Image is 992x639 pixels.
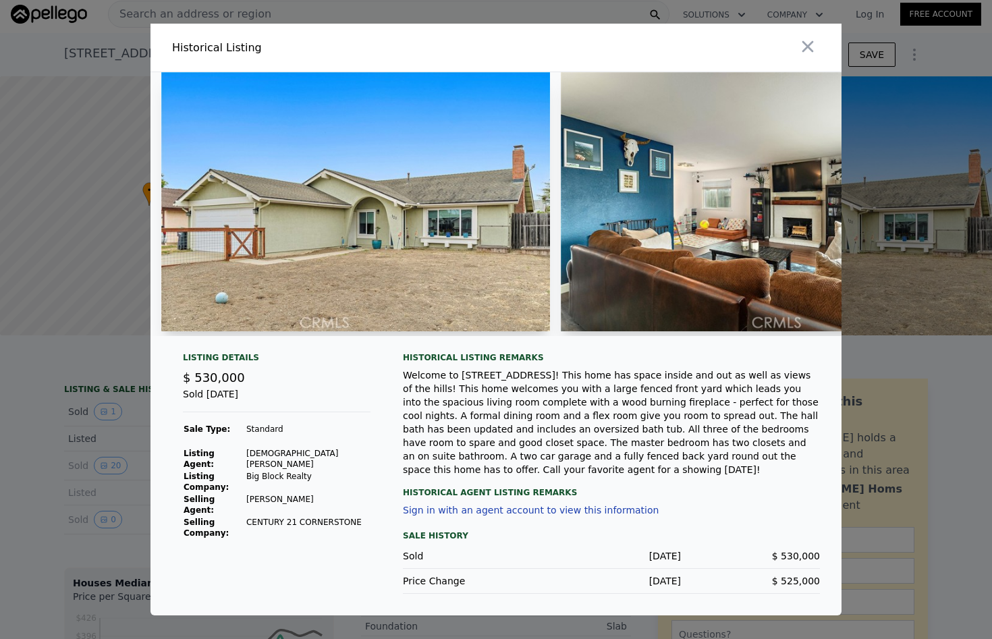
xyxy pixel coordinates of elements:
span: $ 530,000 [772,551,820,561]
img: Property Img [161,72,550,331]
strong: Sale Type: [184,424,230,434]
img: Property Img [561,72,949,331]
strong: Selling Agent: [184,495,215,515]
td: [DEMOGRAPHIC_DATA][PERSON_NAME] [246,447,370,470]
td: CENTURY 21 CORNERSTONE [246,516,370,539]
div: Sold [403,549,542,563]
div: Sale History [403,528,820,544]
div: [DATE] [542,574,681,588]
div: Historical Listing [172,40,491,56]
strong: Listing Agent: [184,449,215,469]
td: [PERSON_NAME] [246,493,370,516]
span: $ 525,000 [772,576,820,586]
div: [DATE] [542,549,681,563]
span: $ 530,000 [183,370,245,385]
div: Price Change [403,574,542,588]
strong: Selling Company: [184,518,229,538]
div: Listing Details [183,352,370,368]
div: Welcome to [STREET_ADDRESS]! This home has space inside and out as well as views of the hills! Th... [403,368,820,476]
td: Standard [246,423,370,435]
button: Sign in with an agent account to view this information [403,505,659,516]
div: Sold [DATE] [183,387,370,412]
div: Historical Agent Listing Remarks [403,476,820,498]
strong: Listing Company: [184,472,229,492]
div: Historical Listing remarks [403,352,820,363]
td: Big Block Realty [246,470,370,493]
